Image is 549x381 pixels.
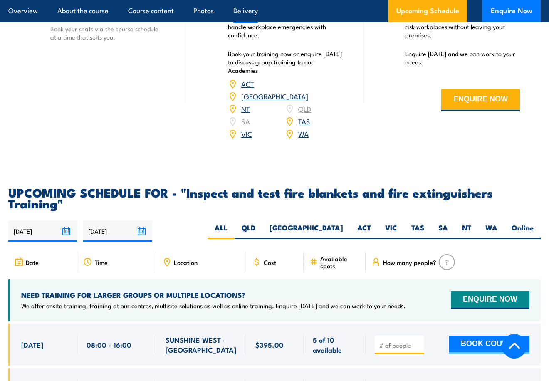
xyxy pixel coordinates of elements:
[449,336,529,354] button: BOOK COURSE
[8,187,541,208] h2: UPCOMING SCHEDULE FOR - "Inspect and test fire blankets and fire extinguishers Training"
[451,291,529,309] button: ENQUIRE NOW
[26,259,39,266] span: Date
[264,259,276,266] span: Cost
[320,255,360,269] span: Available spots
[255,340,284,349] span: $395.00
[431,223,455,239] label: SA
[241,129,252,139] a: VIC
[174,259,198,266] span: Location
[235,223,262,239] label: QLD
[504,223,541,239] label: Online
[298,116,310,126] a: TAS
[241,91,308,101] a: [GEOGRAPHIC_DATA]
[298,129,309,139] a: WA
[241,104,250,114] a: NT
[8,220,77,242] input: From date
[379,341,421,349] input: # of people
[83,220,152,242] input: To date
[404,223,431,239] label: TAS
[350,223,378,239] label: ACT
[478,223,504,239] label: WA
[21,340,43,349] span: [DATE]
[313,335,356,354] span: 5 of 10 available
[21,302,406,310] p: We offer onsite training, training at our centres, multisite solutions as well as online training...
[208,223,235,239] label: ALL
[441,89,520,111] button: ENQUIRE NOW
[87,340,131,349] span: 08:00 - 16:00
[50,25,165,41] p: Book your seats via the course schedule at a time that suits you.
[383,259,436,266] span: How many people?
[241,79,254,89] a: ACT
[455,223,478,239] label: NT
[95,259,108,266] span: Time
[21,290,406,299] h4: NEED TRAINING FOR LARGER GROUPS OR MULTIPLE LOCATIONS?
[262,223,350,239] label: [GEOGRAPHIC_DATA]
[405,49,520,66] p: Enquire [DATE] and we can work to your needs.
[378,223,404,239] label: VIC
[166,335,237,354] span: SUNSHINE WEST - [GEOGRAPHIC_DATA]
[228,49,343,74] p: Book your training now or enquire [DATE] to discuss group training to our Academies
